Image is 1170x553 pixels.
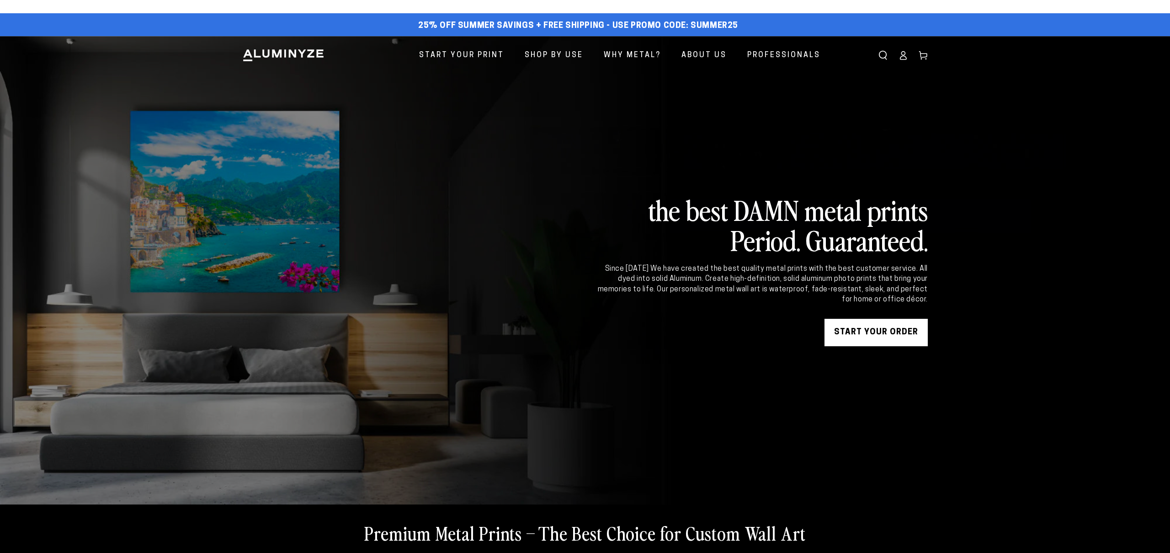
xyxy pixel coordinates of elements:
[242,48,324,62] img: Aluminyze
[681,49,727,62] span: About Us
[518,43,590,68] a: Shop By Use
[873,45,893,65] summary: Search our site
[675,43,734,68] a: About Us
[604,49,661,62] span: Why Metal?
[596,264,928,305] div: Since [DATE] We have created the best quality metal prints with the best customer service. All dy...
[747,49,820,62] span: Professionals
[364,521,806,545] h2: Premium Metal Prints – The Best Choice for Custom Wall Art
[824,319,928,346] a: START YOUR Order
[740,43,827,68] a: Professionals
[419,49,504,62] span: Start Your Print
[525,49,583,62] span: Shop By Use
[412,43,511,68] a: Start Your Print
[597,43,668,68] a: Why Metal?
[596,194,928,255] h2: the best DAMN metal prints Period. Guaranteed.
[418,21,738,31] span: 25% off Summer Savings + Free Shipping - Use Promo Code: SUMMER25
